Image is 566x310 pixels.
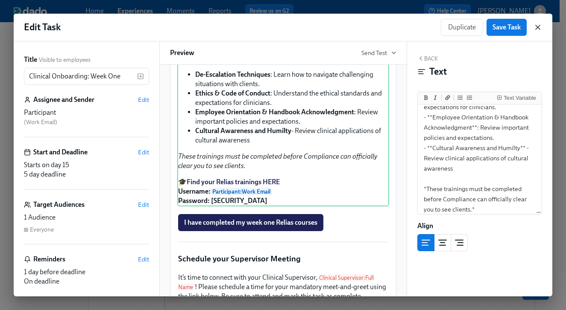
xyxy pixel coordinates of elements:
span: 5 day deadline [24,170,66,178]
label: Align [417,221,433,231]
div: Assignee and SenderEditParticipant (Work Email) [24,95,149,137]
button: Save Task [487,19,527,36]
div: Participant [24,108,149,117]
div: Block ID: 9rk0UuDNqFH [417,258,543,267]
h4: Text [429,65,447,78]
h6: Start and Deadline [33,148,88,157]
button: Edit [138,96,149,104]
button: Add italic text [431,93,440,102]
h6: Reminders [33,255,65,264]
div: 1 day before deadline [24,267,149,277]
button: Edit [138,255,149,264]
div: text alignment [417,234,468,251]
button: Add a link [443,93,452,102]
h6: Assignee and Sender [33,95,94,104]
span: Visible to employees [39,56,91,64]
button: right aligned [451,234,468,251]
span: Save Task [493,23,521,32]
button: Add ordered list [465,93,474,102]
svg: Left [421,238,431,248]
button: Insert Text Variable [495,93,538,102]
button: left aligned [417,234,434,251]
div: RemindersEdit1 day before deadlineOn deadline [24,255,149,286]
div: It's time to complete yourEssential Relias Trainings! These courses are designed to prepare you f... [177,15,389,206]
svg: Center [437,238,448,248]
button: Back [417,55,438,62]
h6: Preview [170,48,194,58]
div: I have completed my week one Relias courses [177,213,389,232]
span: ( Work Email ) [24,119,57,126]
button: Send Test [361,49,396,57]
label: Title [24,55,37,64]
div: Schedule your Supervisor Meeting [177,252,389,265]
h1: Edit Task [24,21,61,34]
div: On deadline [24,277,149,286]
div: Starts on day 15 [24,160,149,170]
h6: Target Audiences [33,200,85,209]
div: Everyone [30,226,54,234]
button: Add bold text [422,93,430,102]
div: 1 Audience [24,213,149,222]
button: center aligned [434,234,451,251]
button: Edit [138,148,149,156]
svg: Right [454,238,464,248]
button: Add unordered list [456,93,464,102]
div: Target AudiencesEdit1 AudienceEveryone [24,200,149,244]
svg: Insert text variable [137,73,144,80]
div: Start and DeadlineEditStarts on day 155 day deadline [24,148,149,190]
button: Edit [138,200,149,209]
div: Text Variable [504,95,536,101]
span: Duplicate [448,23,476,32]
button: Duplicate [441,19,483,36]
